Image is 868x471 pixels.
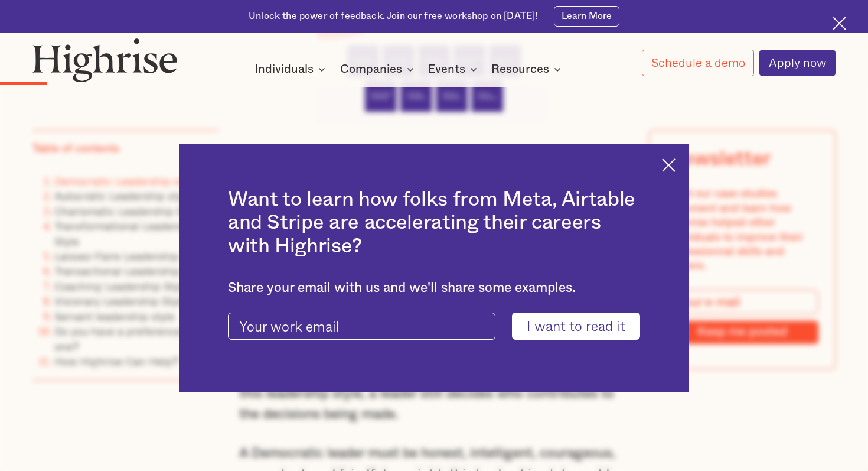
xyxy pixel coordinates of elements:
[340,62,402,76] div: Companies
[491,62,564,76] div: Resources
[228,188,640,259] h2: Want to learn how folks from Meta, Airtable and Stripe are accelerating their careers with Highrise?
[228,313,495,340] input: Your work email
[662,158,676,172] img: Cross icon
[554,6,619,27] a: Learn More
[428,62,465,76] div: Events
[428,62,481,76] div: Events
[833,17,846,30] img: Cross icon
[491,62,549,76] div: Resources
[254,62,314,76] div: Individuals
[249,10,537,23] div: Unlock the power of feedback. Join our free workshop on [DATE]!
[512,313,640,340] input: I want to read it
[642,50,754,76] a: Schedule a demo
[254,62,329,76] div: Individuals
[228,313,640,340] form: current-ascender-blog-article-modal-form
[759,50,836,76] a: Apply now
[32,38,178,82] img: Highrise logo
[340,62,417,76] div: Companies
[228,280,640,296] div: Share your email with us and we'll share some examples.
